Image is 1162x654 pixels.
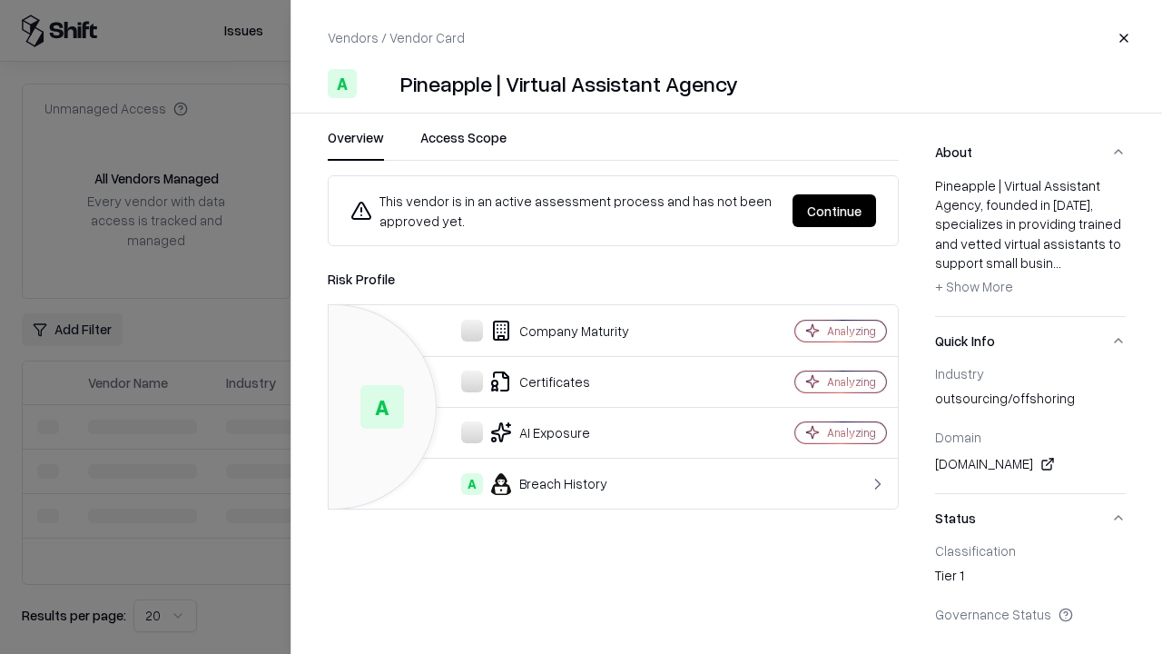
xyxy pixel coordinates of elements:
div: AI Exposure [343,421,732,443]
div: This vendor is in an active assessment process and has not been approved yet. [350,191,778,231]
div: outsourcing/offshoring [935,389,1126,414]
div: Pineapple | Virtual Assistant Agency, founded in [DATE], specializes in providing trained and vet... [935,176,1126,302]
div: Analyzing [827,425,876,441]
div: Analyzing [827,374,876,390]
div: Governance Status [935,606,1126,622]
button: Access Scope [420,128,507,161]
button: Quick Info [935,317,1126,365]
div: Domain [935,429,1126,445]
button: Continue [793,194,876,227]
div: A [360,385,404,429]
img: Pineapple | Virtual Assistant Agency [364,69,393,98]
p: Vendors / Vendor Card [328,28,465,47]
button: Overview [328,128,384,161]
div: Quick Info [935,365,1126,493]
div: Tier 1 [935,566,1126,591]
button: About [935,128,1126,176]
div: [DOMAIN_NAME] [935,453,1126,475]
div: Breach History [343,473,732,495]
span: ... [1053,254,1061,271]
div: Pineapple | Virtual Assistant Agency [400,69,738,98]
div: Risk Profile [328,268,899,290]
button: + Show More [935,272,1013,302]
div: Analyzing [827,323,876,339]
div: Classification [935,542,1126,559]
div: Company Maturity [343,320,732,342]
div: A [461,473,483,495]
button: Status [935,494,1126,542]
div: Certificates [343,371,732,392]
div: Industry [935,365,1126,381]
span: + Show More [935,278,1013,294]
div: A [328,69,357,98]
div: About [935,176,1126,316]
